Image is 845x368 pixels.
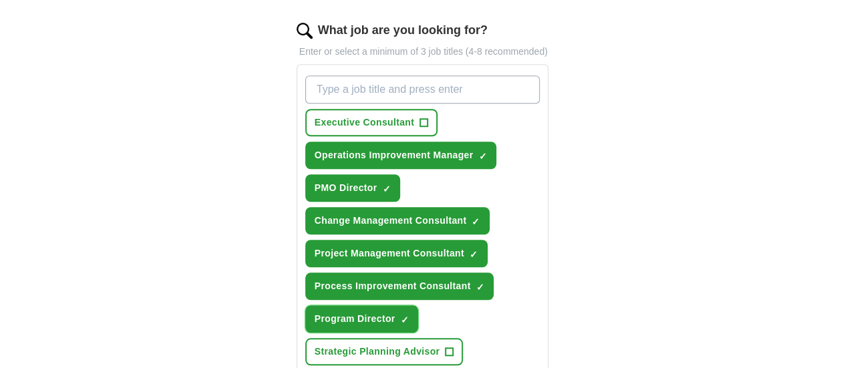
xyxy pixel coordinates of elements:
input: Type a job title and press enter [305,75,540,104]
span: ✓ [478,151,486,162]
button: Executive Consultant [305,109,438,136]
span: ✓ [400,315,408,325]
span: Executive Consultant [315,116,414,130]
span: Strategic Planning Advisor [315,345,440,359]
button: PMO Director✓ [305,174,401,202]
span: ✓ [476,282,484,293]
span: ✓ [472,216,480,227]
label: What job are you looking for? [318,21,488,39]
button: Process Improvement Consultant✓ [305,272,494,300]
p: Enter or select a minimum of 3 job titles (4-8 recommended) [297,45,549,59]
span: Program Director [315,312,395,326]
span: Process Improvement Consultant [315,279,471,293]
button: Operations Improvement Manager✓ [305,142,497,169]
span: Operations Improvement Manager [315,148,474,162]
button: Project Management Consultant✓ [305,240,488,267]
span: Project Management Consultant [315,246,464,260]
img: search.png [297,23,313,39]
button: Change Management Consultant✓ [305,207,490,234]
span: Change Management Consultant [315,214,467,228]
span: ✓ [382,184,390,194]
button: Program Director✓ [305,305,419,333]
span: ✓ [470,249,478,260]
span: PMO Director [315,181,377,195]
button: Strategic Planning Advisor [305,338,464,365]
